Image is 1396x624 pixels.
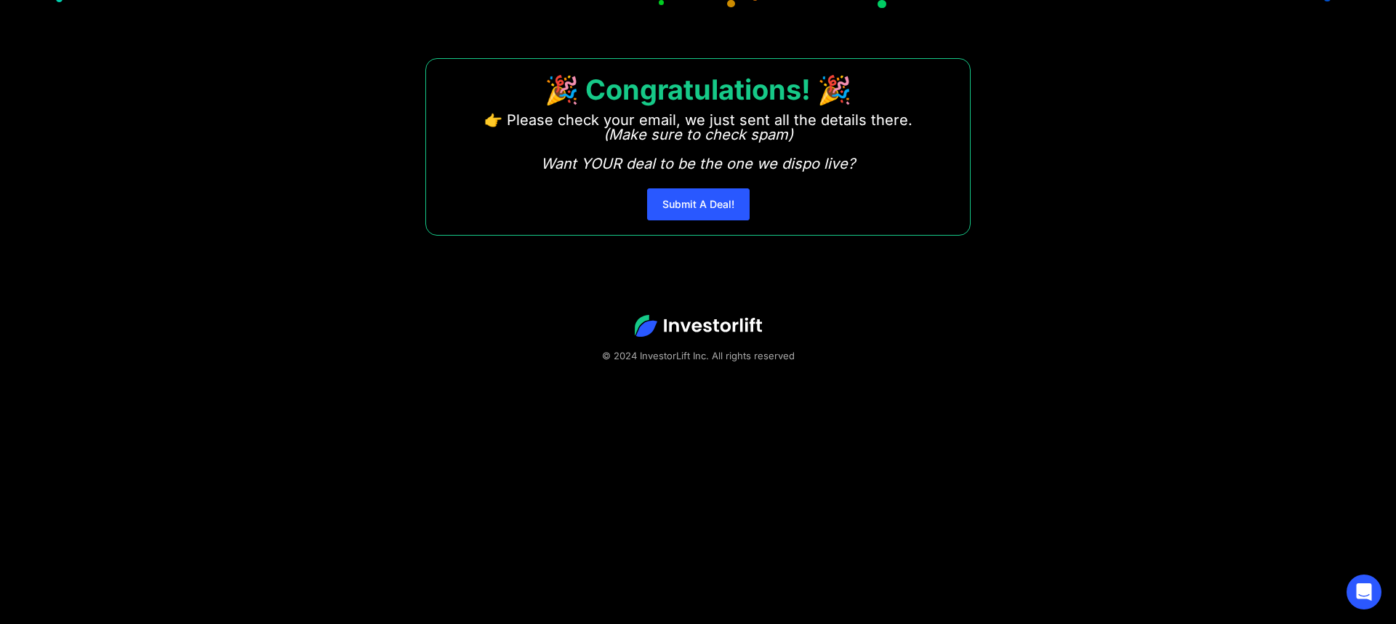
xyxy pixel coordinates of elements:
[647,188,750,220] a: Submit A Deal!
[1347,575,1381,609] div: Open Intercom Messenger
[51,348,1345,363] div: © 2024 InvestorLift Inc. All rights reserved
[484,113,912,171] p: 👉 Please check your email, we just sent all the details there. ‍
[545,73,851,106] strong: 🎉 Congratulations! 🎉
[541,126,855,172] em: (Make sure to check spam) Want YOUR deal to be the one we dispo live?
